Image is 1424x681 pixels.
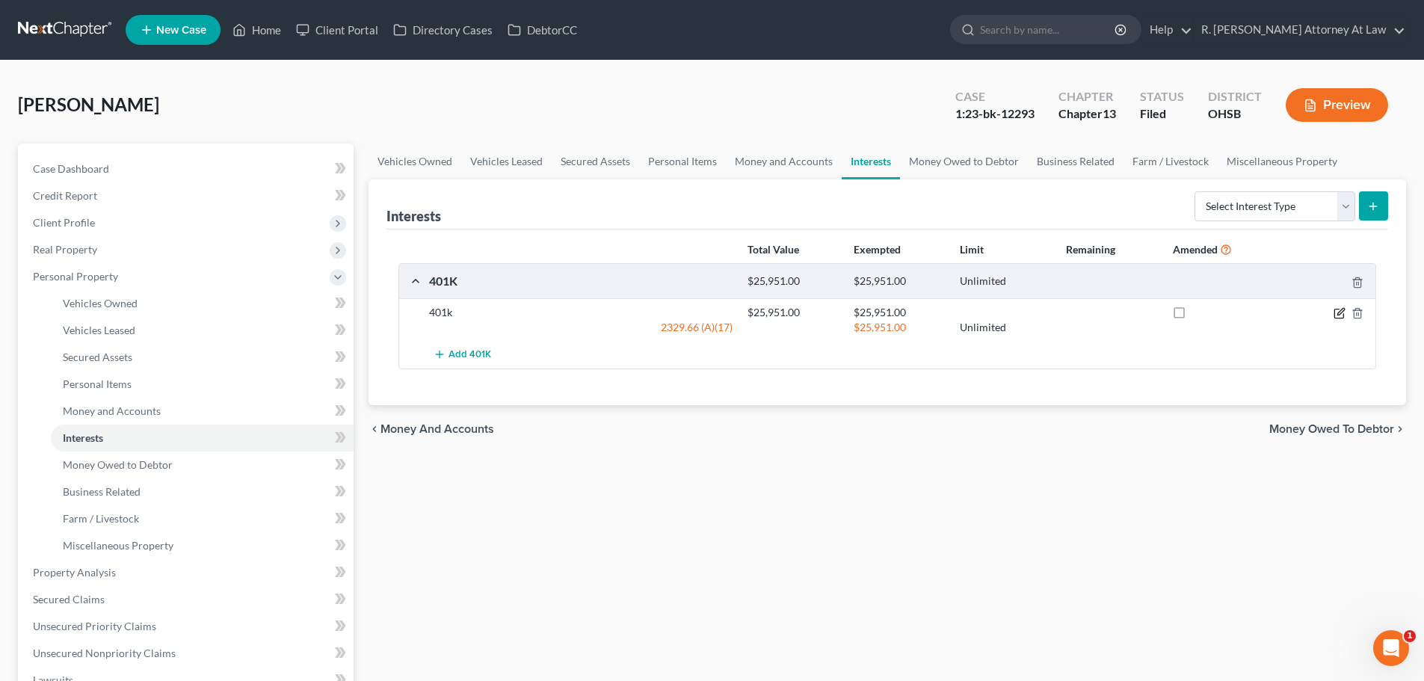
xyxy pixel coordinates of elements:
a: Vehicles Leased [461,144,552,179]
div: District [1208,88,1262,105]
a: Money and Accounts [51,398,354,425]
span: Farm / Livestock [63,512,139,525]
span: Secured Claims [33,593,105,605]
button: chevron_left Money and Accounts [369,423,494,435]
span: Personal Property [33,270,118,283]
input: Search by name... [980,16,1117,43]
span: Miscellaneous Property [63,539,173,552]
div: Interests [386,207,441,225]
span: Vehicles Owned [63,297,138,309]
a: Vehicles Owned [51,290,354,317]
span: Personal Items [63,378,132,390]
div: 401k [422,305,740,320]
div: $25,951.00 [740,305,846,320]
a: Personal Items [639,144,726,179]
span: Unsecured Priority Claims [33,620,156,632]
a: DebtorCC [500,16,585,43]
a: Secured Claims [21,586,354,613]
span: Secured Assets [63,351,132,363]
a: Personal Items [51,371,354,398]
i: chevron_right [1394,423,1406,435]
a: Interests [51,425,354,452]
div: 1:23-bk-12293 [955,105,1035,123]
div: Chapter [1058,105,1116,123]
a: Credit Report [21,182,354,209]
a: Client Portal [289,16,386,43]
div: $25,951.00 [846,274,952,289]
a: Home [225,16,289,43]
div: 2329.66 (A)(17) [422,320,740,335]
strong: Remaining [1066,243,1115,256]
a: Farm / Livestock [51,505,354,532]
span: Money and Accounts [63,404,161,417]
button: Add 401K [429,341,495,369]
a: Money Owed to Debtor [51,452,354,478]
a: Business Related [1028,144,1124,179]
div: Unlimited [952,320,1058,335]
a: Case Dashboard [21,155,354,182]
span: Money Owed to Debtor [63,458,173,471]
span: Add 401K [449,349,491,361]
strong: Exempted [854,243,901,256]
span: Case Dashboard [33,162,109,175]
a: Interests [842,144,900,179]
a: Secured Assets [51,344,354,371]
a: Miscellaneous Property [51,532,354,559]
a: Vehicles Leased [51,317,354,344]
a: Money and Accounts [726,144,842,179]
span: Business Related [63,485,141,498]
div: Case [955,88,1035,105]
a: Help [1142,16,1192,43]
span: New Case [156,25,206,36]
a: Business Related [51,478,354,505]
a: R. [PERSON_NAME] Attorney At Law [1194,16,1405,43]
a: Miscellaneous Property [1218,144,1346,179]
a: Money Owed to Debtor [900,144,1028,179]
span: Unsecured Nonpriority Claims [33,647,176,659]
a: Secured Assets [552,144,639,179]
a: Unsecured Nonpriority Claims [21,640,354,667]
span: 13 [1103,106,1116,120]
i: chevron_left [369,423,380,435]
div: Unlimited [952,274,1058,289]
div: $25,951.00 [846,305,952,320]
span: 1 [1404,630,1416,642]
div: $25,951.00 [740,274,846,289]
strong: Amended [1173,243,1218,256]
span: Client Profile [33,216,95,229]
div: 401K [422,273,740,289]
a: Vehicles Owned [369,144,461,179]
strong: Total Value [748,243,799,256]
a: Farm / Livestock [1124,144,1218,179]
div: Chapter [1058,88,1116,105]
span: [PERSON_NAME] [18,93,159,115]
span: Money and Accounts [380,423,494,435]
span: Real Property [33,243,97,256]
button: Preview [1286,88,1388,122]
span: Money Owed to Debtor [1269,423,1394,435]
div: Status [1140,88,1184,105]
div: OHSB [1208,105,1262,123]
span: Vehicles Leased [63,324,135,336]
span: Interests [63,431,103,444]
a: Property Analysis [21,559,354,586]
a: Unsecured Priority Claims [21,613,354,640]
div: Filed [1140,105,1184,123]
div: $25,951.00 [846,320,952,335]
span: Property Analysis [33,566,116,579]
span: Credit Report [33,189,97,202]
a: Directory Cases [386,16,500,43]
button: Money Owed to Debtor chevron_right [1269,423,1406,435]
strong: Limit [960,243,984,256]
iframe: Intercom live chat [1373,630,1409,666]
